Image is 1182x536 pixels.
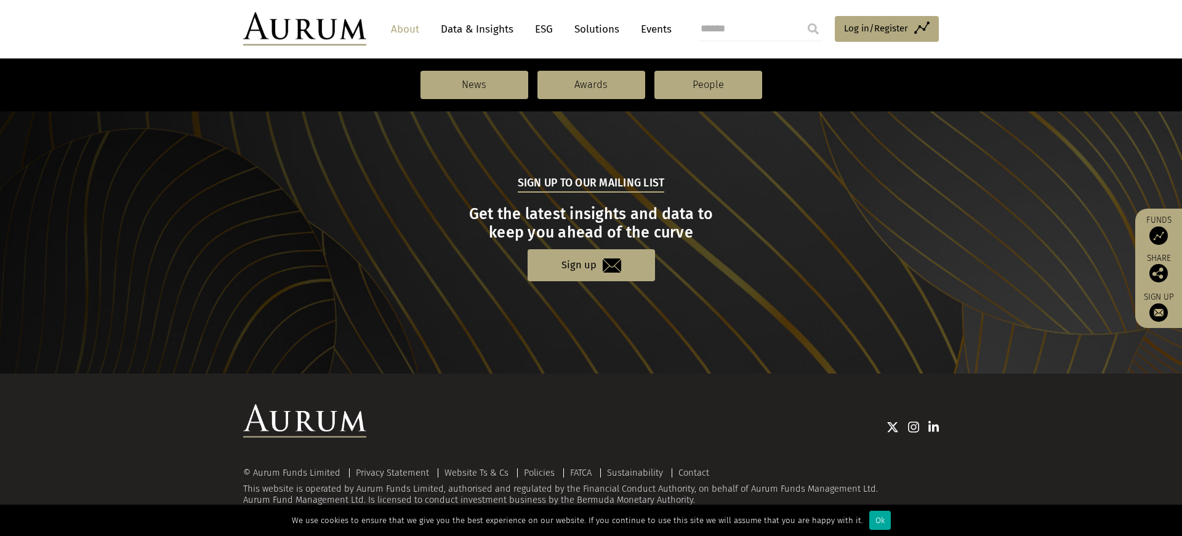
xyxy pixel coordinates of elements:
[528,249,655,281] a: Sign up
[635,18,672,41] a: Events
[1141,215,1176,245] a: Funds
[385,18,425,41] a: About
[245,205,938,242] h3: Get the latest insights and data to keep you ahead of the curve
[243,468,939,506] div: This website is operated by Aurum Funds Limited, authorised and regulated by the Financial Conduc...
[529,18,559,41] a: ESG
[243,468,347,478] div: © Aurum Funds Limited
[356,467,429,478] a: Privacy Statement
[243,404,366,438] img: Aurum Logo
[678,467,709,478] a: Contact
[435,18,520,41] a: Data & Insights
[607,467,663,478] a: Sustainability
[537,71,645,99] a: Awards
[1149,264,1168,282] img: Share this post
[1149,226,1168,245] img: Access Funds
[801,17,826,41] input: Submit
[1149,303,1168,322] img: Sign up to our newsletter
[844,21,908,36] span: Log in/Register
[420,71,528,99] a: News
[835,16,939,42] a: Log in/Register
[886,421,899,433] img: Twitter icon
[1141,254,1176,282] div: Share
[243,12,366,46] img: Aurum
[908,421,919,433] img: Instagram icon
[1141,292,1176,322] a: Sign up
[568,18,625,41] a: Solutions
[654,71,762,99] a: People
[869,511,891,530] div: Ok
[444,467,509,478] a: Website Ts & Cs
[570,467,592,478] a: FATCA
[524,467,555,478] a: Policies
[518,175,665,193] h5: Sign up to our mailing list
[928,421,939,433] img: Linkedin icon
